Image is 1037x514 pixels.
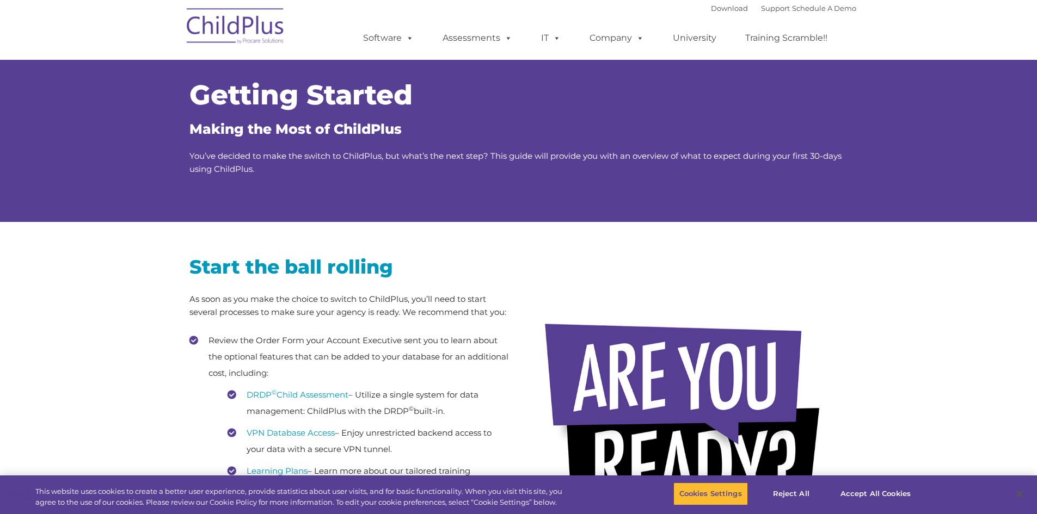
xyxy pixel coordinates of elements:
[432,27,523,49] a: Assessments
[757,482,825,505] button: Reject All
[189,151,842,174] span: You’ve decided to make the switch to ChildPlus, but what’s the next step? This guide will provide...
[189,293,511,319] p: As soon as you make the choice to switch to ChildPlus, you’ll need to start several processes to ...
[409,405,414,412] sup: ©
[673,482,748,505] button: Cookies Settings
[711,4,748,13] a: Download
[1008,482,1032,506] button: Close
[228,387,511,419] li: – Utilize a single system for data management: ChildPlus with the DRDP built-in.
[35,486,570,507] div: This website uses cookies to create a better user experience, provide statistics about user visit...
[247,428,335,438] a: VPN Database Access
[761,4,790,13] a: Support
[272,388,277,396] sup: ©
[352,27,425,49] a: Software
[662,27,727,49] a: University
[579,27,655,49] a: Company
[189,255,511,279] h2: Start the ball rolling
[792,4,856,13] a: Schedule A Demo
[228,425,511,457] li: – Enjoy unrestricted backend access to your data with a secure VPN tunnel.
[247,466,308,476] a: Learning Plans
[834,482,917,505] button: Accept All Cookies
[189,78,413,112] span: Getting Started
[734,27,838,49] a: Training Scramble!!
[247,389,348,400] a: DRDP©Child Assessment
[530,27,572,49] a: IT
[189,121,402,137] span: Making the Most of ChildPlus
[181,1,290,55] img: ChildPlus by Procare Solutions
[711,4,856,13] font: |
